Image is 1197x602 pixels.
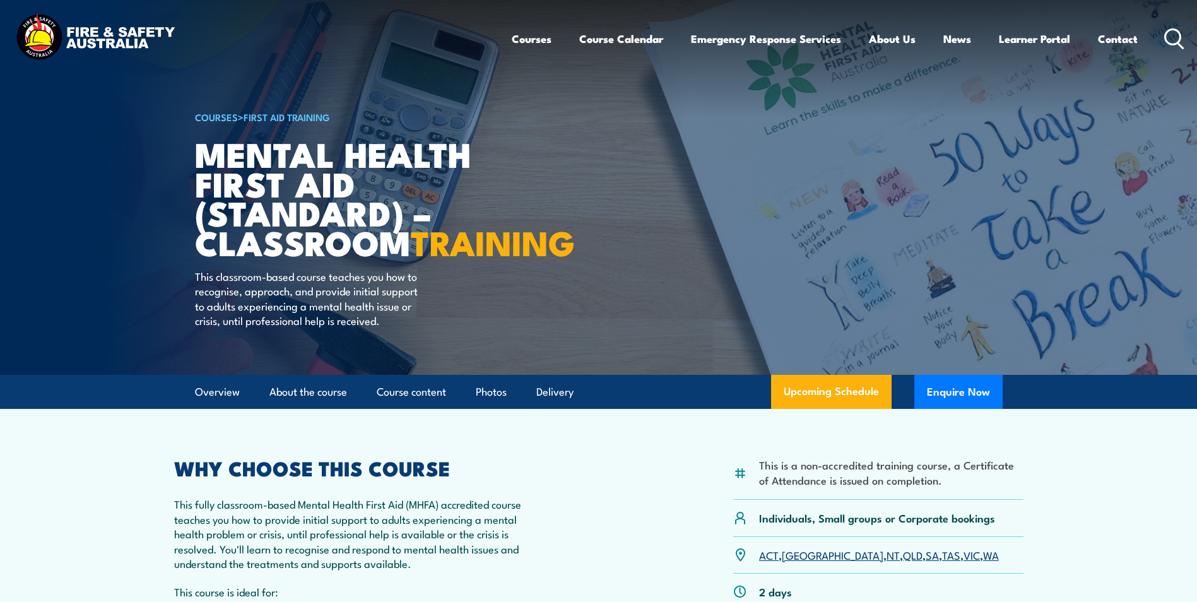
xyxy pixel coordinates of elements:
a: ACT [759,547,779,562]
a: VIC [964,547,980,562]
a: Courses [512,22,551,56]
a: News [943,22,971,56]
p: 2 days [759,584,792,599]
a: NT [887,547,900,562]
p: This course is ideal for: [174,584,543,599]
button: Enquire Now [914,375,1003,409]
a: QLD [903,547,923,562]
a: TAS [942,547,960,562]
strong: TRAINING [411,215,575,268]
p: This classroom-based course teaches you how to recognise, approach, and provide initial support t... [195,269,425,328]
p: This fully classroom-based Mental Health First Aid (MHFA) accredited course teaches you how to pr... [174,497,543,570]
a: About the course [269,375,347,409]
a: Delivery [536,375,574,409]
a: Learner Portal [999,22,1070,56]
a: Course Calendar [579,22,663,56]
a: About Us [869,22,916,56]
a: Upcoming Schedule [771,375,892,409]
a: WA [983,547,999,562]
a: COURSES [195,110,238,124]
a: Contact [1098,22,1138,56]
a: First Aid Training [244,110,330,124]
p: , , , , , , , [759,548,999,562]
li: This is a non-accredited training course, a Certificate of Attendance is issued on completion. [759,457,1023,487]
a: SA [926,547,939,562]
h2: WHY CHOOSE THIS COURSE [174,459,543,476]
a: [GEOGRAPHIC_DATA] [782,547,883,562]
p: Individuals, Small groups or Corporate bookings [759,511,995,525]
a: Emergency Response Services [691,22,841,56]
a: Course content [377,375,446,409]
a: Photos [476,375,507,409]
a: Overview [195,375,240,409]
h1: Mental Health First Aid (Standard) – Classroom [195,139,507,257]
h6: > [195,109,507,124]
